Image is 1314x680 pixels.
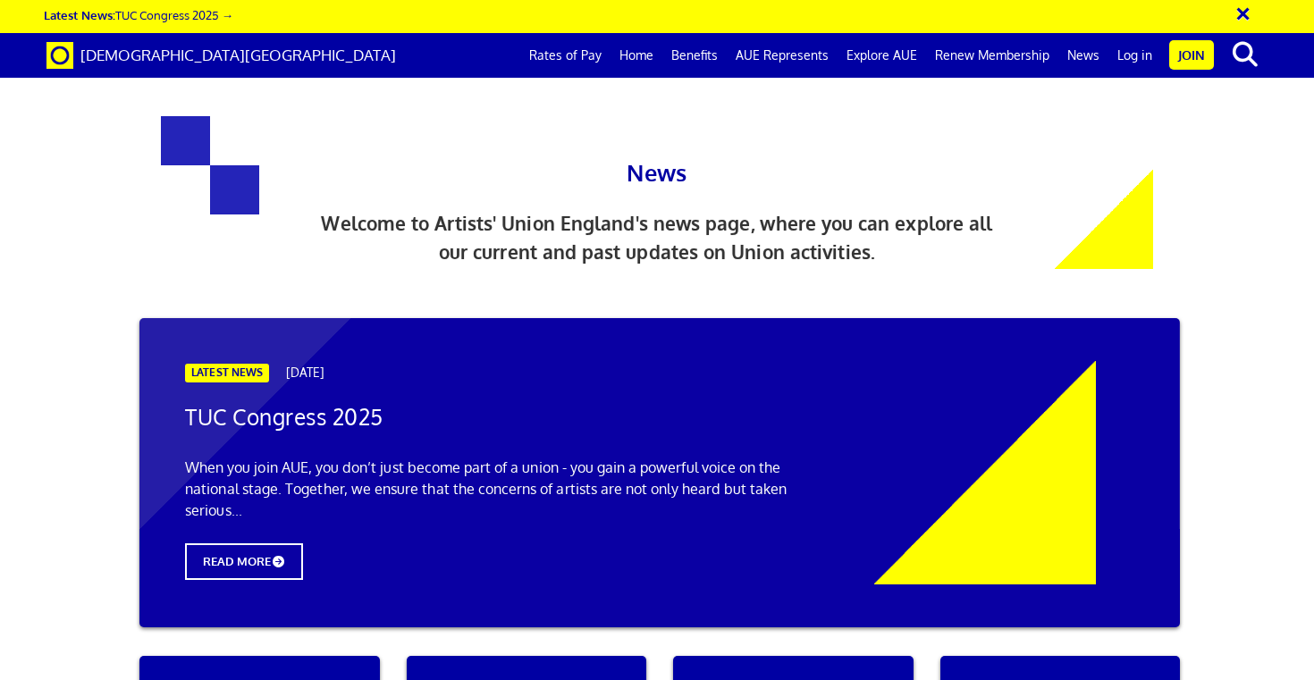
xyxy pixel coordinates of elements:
a: Benefits [662,33,727,78]
span: LATEST NEWS [185,364,269,382]
a: Brand [DEMOGRAPHIC_DATA][GEOGRAPHIC_DATA] [33,33,409,78]
span: [DEMOGRAPHIC_DATA][GEOGRAPHIC_DATA] [80,46,396,64]
a: Latest News:TUC Congress 2025 → [44,7,233,22]
h2: TUC Congress 2025 [185,406,809,430]
a: Join [1169,40,1214,70]
span: [DATE] [286,365,324,380]
a: News [1058,33,1108,78]
span: Welcome to Artists' Union England's news page, where you can explore all our current and past upd... [321,212,992,264]
a: Rates of Pay [520,33,611,78]
button: search [1217,36,1272,73]
a: Log in [1108,33,1161,78]
p: When you join AUE, you don’t just become part of a union - you gain a powerful voice on the natio... [185,457,809,521]
a: AUE Represents [727,33,838,78]
a: Explore AUE [838,33,926,78]
a: Renew Membership [926,33,1058,78]
a: Home [611,33,662,78]
a: LATEST NEWS [DATE] TUC Congress 2025 When you join AUE, you don’t just become part of a union - y... [126,318,1193,656]
h1: News [442,116,872,191]
span: READ MORE [185,543,303,580]
strong: Latest News: [44,7,115,22]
